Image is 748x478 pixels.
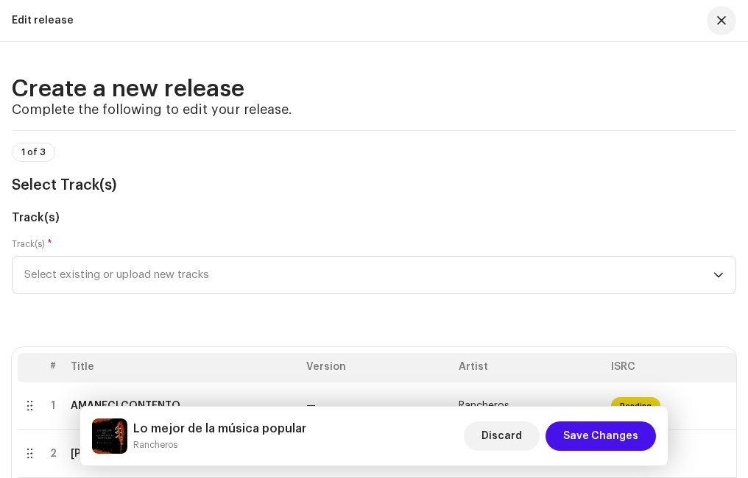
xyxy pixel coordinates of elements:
[300,353,453,382] th: Version
[133,438,306,452] small: Lo mejor de la música popular
[71,400,180,412] div: AMANECÍ CONTENTO
[563,421,638,451] span: Save Changes
[453,353,605,382] th: Artist
[41,353,65,382] th: #
[12,238,52,250] label: Track(s)
[12,101,736,118] h4: Complete the following to edit your release.
[71,448,252,460] div: Luis Alberto Posada - Doble Dosis De Licor.wav
[611,397,660,415] span: Pending
[459,401,509,411] span: Rancheros
[12,77,736,101] h2: Create a new release
[92,418,127,454] img: 859fb9fa-d5c6-4fca-8482-ed44cce97a14
[12,209,736,226] h5: Track(s)
[65,353,300,382] th: Title
[12,174,736,197] h3: Select Track(s)
[546,421,656,451] button: Save Changes
[24,257,713,293] span: Select existing or upload new tracks
[306,401,316,411] span: —
[12,15,74,26] div: Edit release
[21,148,46,157] span: 1 of 3
[464,421,540,451] button: Discard
[713,257,724,293] div: dropdown trigger
[133,420,306,438] h5: Lo mejor de la música popular
[481,421,522,451] span: Discard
